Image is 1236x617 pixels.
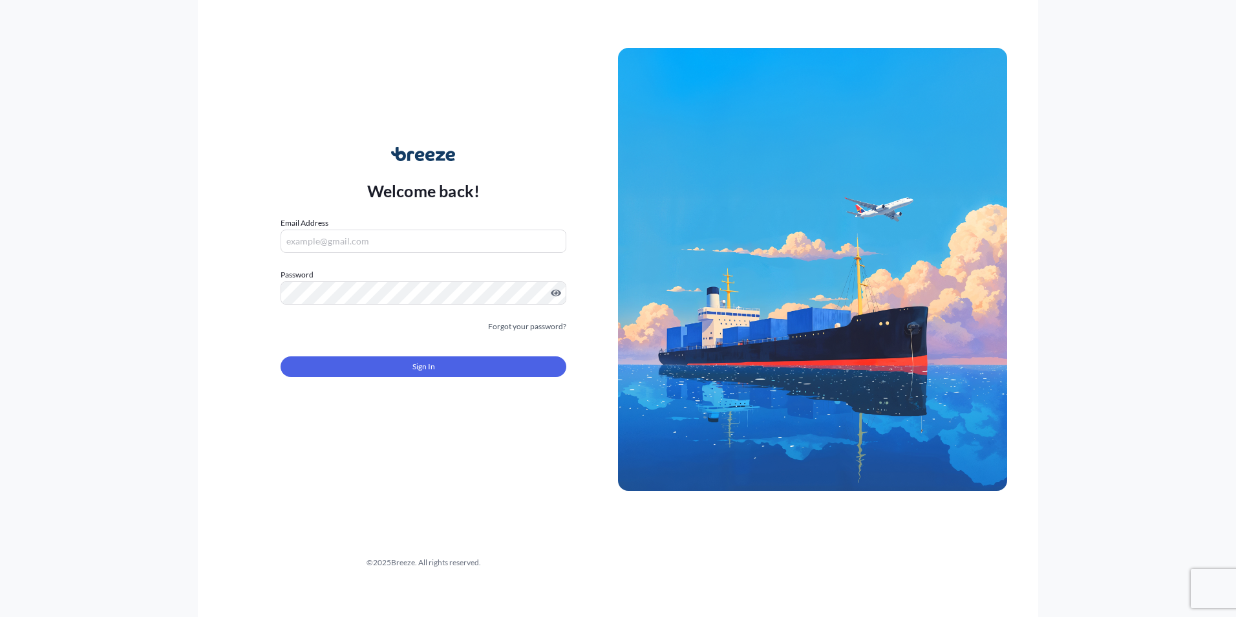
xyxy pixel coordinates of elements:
span: Sign In [412,360,435,373]
input: example@gmail.com [281,230,566,253]
img: Ship illustration [618,48,1007,490]
div: © 2025 Breeze. All rights reserved. [229,556,618,569]
label: Email Address [281,217,328,230]
label: Password [281,268,566,281]
p: Welcome back! [367,180,480,201]
button: Show password [551,288,561,298]
button: Sign In [281,356,566,377]
a: Forgot your password? [488,320,566,333]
